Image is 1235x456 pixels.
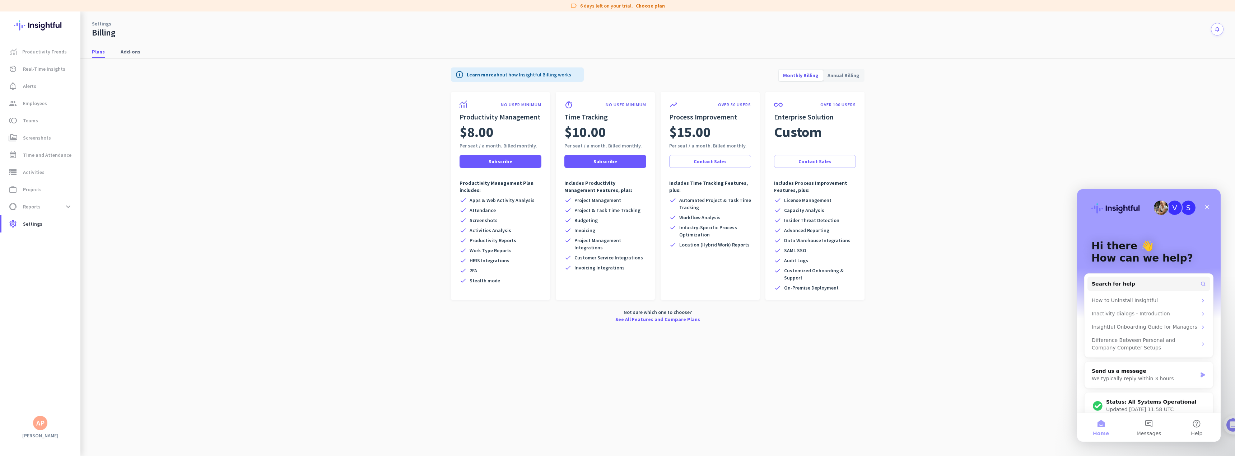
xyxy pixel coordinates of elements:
[564,179,646,194] p: Includes Productivity Management Features, plus:
[774,247,781,254] i: check
[14,11,66,39] img: Insightful logo
[774,155,856,168] button: Contact Sales
[774,207,781,214] i: check
[624,309,692,316] span: Not sure which one to choose?
[92,20,111,27] a: Settings
[9,202,17,211] i: data_usage
[564,264,572,271] i: check
[9,99,17,108] i: group
[10,48,17,55] img: menu-item
[470,267,477,274] span: 2FA
[460,217,467,224] i: check
[1,146,80,164] a: event_noteTime and Attendance
[460,142,541,149] div: Per seat / a month. Billed monthly.
[564,122,606,142] span: $10.00
[9,65,17,73] i: av_timer
[460,257,467,264] i: check
[23,168,45,177] span: Activities
[460,237,467,244] i: check
[9,116,17,125] i: toll
[36,419,45,427] div: AP
[784,227,829,234] span: Advanced Reporting
[669,197,676,204] i: check
[784,207,824,214] span: Capacity Analysis
[564,112,646,122] h2: Time Tracking
[669,122,711,142] span: $15.00
[574,264,625,271] span: Invoicing Integrations
[679,197,751,211] span: Automated Project & Task Time Tracking
[636,2,665,9] a: Choose plan
[470,197,535,204] span: Apps & Web Activity Analysis
[460,100,467,108] img: product-icon
[121,48,140,55] span: Add-ons
[1,77,80,95] a: notification_importantAlerts
[784,257,808,264] span: Audit Logs
[615,316,700,323] a: See All Features and Compare Plans
[9,220,17,228] i: settings
[774,227,781,234] i: check
[784,284,839,291] span: On-Premise Deployment
[718,102,751,108] p: OVER 50 USERS
[784,197,831,204] span: License Management
[23,133,51,142] span: Screenshots
[564,197,572,204] i: check
[455,70,464,79] i: info
[1,112,80,129] a: tollTeams
[593,158,617,165] span: Subscribe
[784,267,856,281] span: Customized Onboarding & Support
[564,142,646,149] div: Per seat / a month. Billed monthly.
[470,227,511,234] span: Activities Analysis
[669,224,676,231] i: check
[23,82,36,90] span: Alerts
[460,277,467,284] i: check
[1214,26,1220,32] i: notifications
[23,185,42,194] span: Projects
[784,217,839,224] span: Insider Threat Detection
[1,60,80,77] a: av_timerReal-Time Insights
[798,158,831,165] span: Contact Sales
[460,227,467,234] i: check
[669,214,676,221] i: check
[564,217,572,224] i: check
[784,247,806,254] span: SAML SSO
[669,179,751,194] p: Includes Time Tracking Features, plus:
[501,102,541,108] p: NO USER MINIMUM
[470,277,500,284] span: Stealth mode
[1211,23,1224,36] button: notifications
[23,202,41,211] span: Reports
[574,227,595,234] span: Invoicing
[460,122,494,142] span: $8.00
[470,247,512,254] span: Work Type Reports
[92,27,116,38] div: Billing
[774,112,856,122] h2: Enterprise Solution
[606,102,646,108] p: NO USER MINIMUM
[1,95,80,112] a: groupEmployees
[669,241,676,248] i: check
[467,71,571,78] p: about how Insightful Billing works
[774,217,781,224] i: check
[679,224,751,238] span: Industry-Specific Process Optimization
[9,133,17,142] i: perm_media
[669,100,678,109] i: trending_up
[564,227,572,234] i: check
[1,43,80,60] a: menu-itemProductivity Trends
[470,237,516,244] span: Productivity Reports
[820,102,856,108] p: OVER 100 USERS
